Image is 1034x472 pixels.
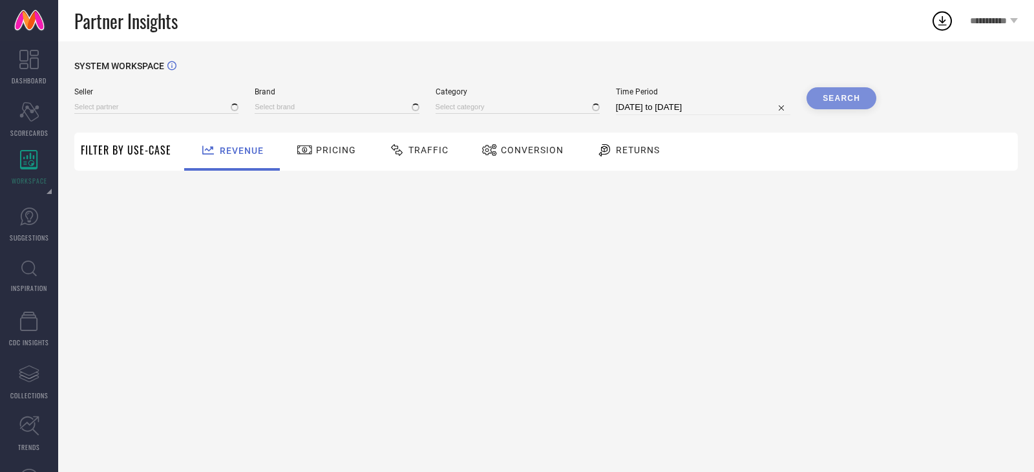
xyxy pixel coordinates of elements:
[501,145,564,155] span: Conversion
[10,391,48,400] span: COLLECTIONS
[74,61,164,71] span: SYSTEM WORKSPACE
[931,9,954,32] div: Open download list
[9,338,49,347] span: CDC INSIGHTS
[436,87,600,96] span: Category
[220,145,264,156] span: Revenue
[74,100,238,114] input: Select partner
[616,100,790,115] input: Select time period
[616,87,790,96] span: Time Period
[10,128,48,138] span: SCORECARDS
[12,76,47,85] span: DASHBOARD
[18,442,40,452] span: TRENDS
[11,283,47,293] span: INSPIRATION
[81,142,171,158] span: Filter By Use-Case
[74,87,238,96] span: Seller
[316,145,356,155] span: Pricing
[255,87,419,96] span: Brand
[12,176,47,186] span: WORKSPACE
[10,233,49,242] span: SUGGESTIONS
[616,145,660,155] span: Returns
[255,100,419,114] input: Select brand
[74,8,178,34] span: Partner Insights
[436,100,600,114] input: Select category
[408,145,448,155] span: Traffic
